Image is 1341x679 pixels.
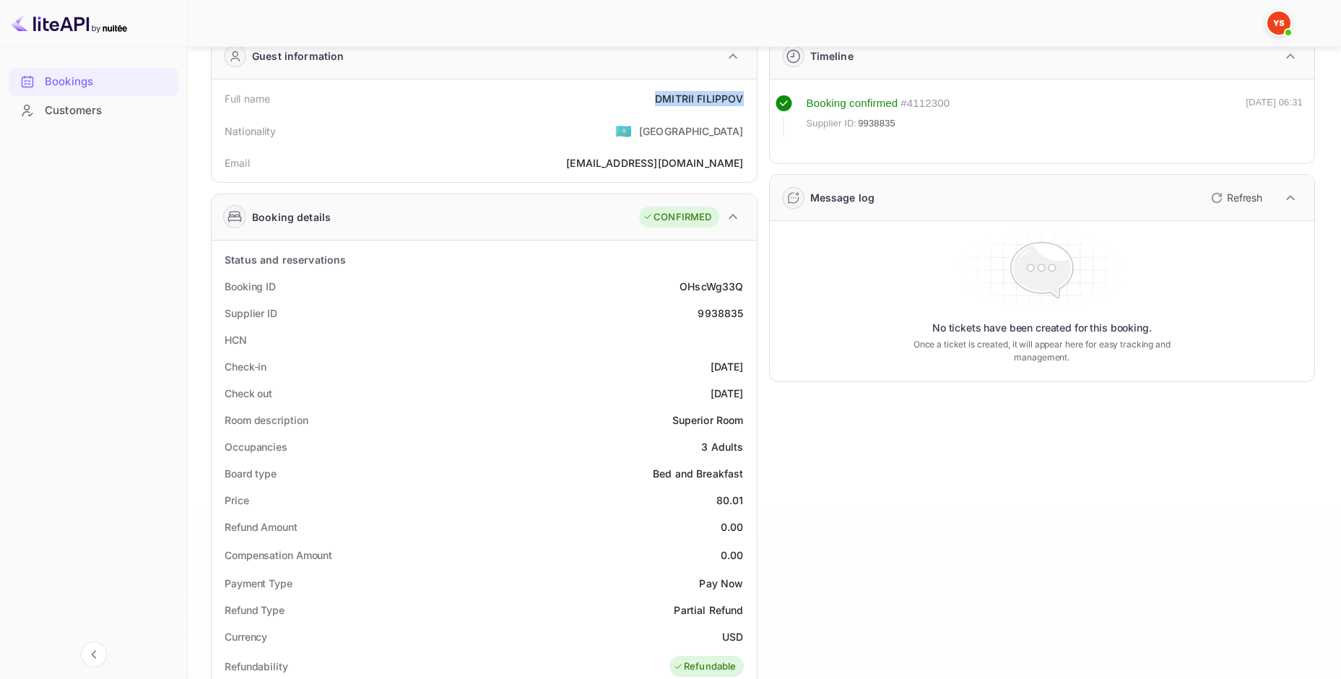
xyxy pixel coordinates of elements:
[252,209,331,225] div: Booking details
[45,74,171,90] div: Bookings
[716,493,744,508] div: 80.01
[721,548,744,563] div: 0.00
[698,306,743,321] div: 9938835
[225,548,332,563] div: Compensation Amount
[1227,190,1262,205] p: Refresh
[225,466,277,481] div: Board type
[807,95,898,112] div: Booking confirmed
[225,279,276,294] div: Booking ID
[1267,12,1290,35] img: Yandex Support
[674,602,743,618] div: Partial Refund
[225,386,272,401] div: Check out
[807,116,857,131] span: Supplier ID:
[615,118,632,144] span: United States
[810,48,854,64] div: Timeline
[225,91,270,106] div: Full name
[225,602,285,618] div: Refund Type
[225,124,277,139] div: Nationality
[252,48,344,64] div: Guest information
[9,68,178,95] a: Bookings
[858,116,895,131] span: 9938835
[1202,186,1268,209] button: Refresh
[225,359,266,374] div: Check-in
[711,386,744,401] div: [DATE]
[225,659,288,674] div: Refundability
[672,412,744,428] div: Superior Room
[680,279,743,294] div: OHscWg33Q
[900,95,950,112] div: # 4112300
[566,155,743,170] div: [EMAIL_ADDRESS][DOMAIN_NAME]
[895,338,1189,364] p: Once a ticket is created, it will appear here for easy tracking and management.
[225,155,250,170] div: Email
[932,321,1152,335] p: No tickets have been created for this booking.
[810,190,875,205] div: Message log
[45,103,171,119] div: Customers
[225,332,247,347] div: HCN
[81,641,107,667] button: Collapse navigation
[225,519,298,535] div: Refund Amount
[225,493,249,508] div: Price
[225,412,308,428] div: Room description
[9,97,178,125] div: Customers
[639,124,744,139] div: [GEOGRAPHIC_DATA]
[673,659,737,674] div: Refundable
[653,466,744,481] div: Bed and Breakfast
[12,12,127,35] img: LiteAPI logo
[701,439,743,454] div: 3 Adults
[225,252,346,267] div: Status and reservations
[1246,95,1303,137] div: [DATE] 06:31
[9,97,178,124] a: Customers
[9,68,178,96] div: Bookings
[711,359,744,374] div: [DATE]
[225,629,267,644] div: Currency
[225,439,287,454] div: Occupancies
[643,210,711,225] div: CONFIRMED
[655,91,743,106] div: DMITRII FILIPPOV
[721,519,744,535] div: 0.00
[225,576,292,591] div: Payment Type
[699,576,743,591] div: Pay Now
[225,306,277,321] div: Supplier ID
[722,629,743,644] div: USD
